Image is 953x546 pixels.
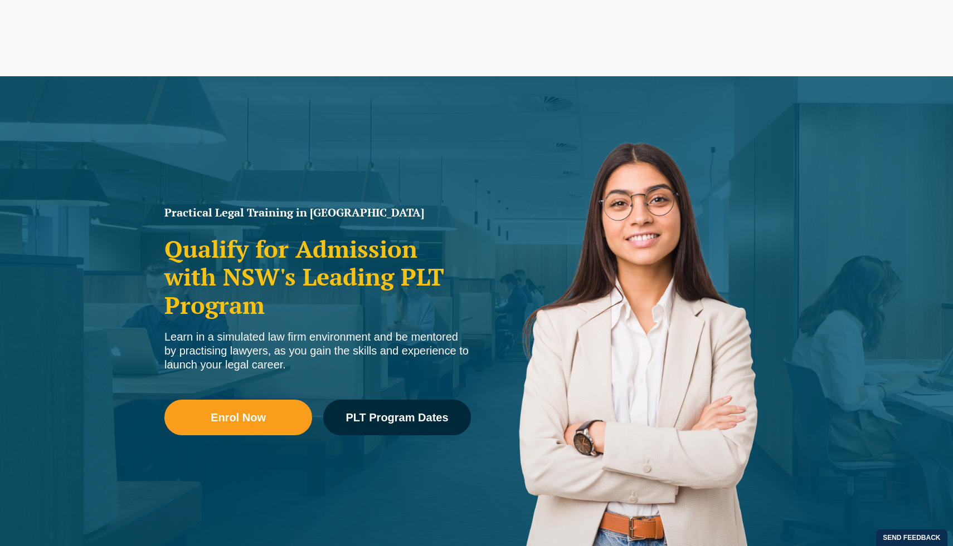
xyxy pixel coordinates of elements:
span: PLT Program Dates [346,412,448,423]
div: Learn in a simulated law firm environment and be mentored by practising lawyers, as you gain the ... [164,330,471,372]
span: Enrol Now [211,412,266,423]
h2: Qualify for Admission with NSW's Leading PLT Program [164,235,471,319]
a: Enrol Now [164,400,312,435]
h1: Practical Legal Training in [GEOGRAPHIC_DATA] [164,207,471,218]
a: PLT Program Dates [323,400,471,435]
